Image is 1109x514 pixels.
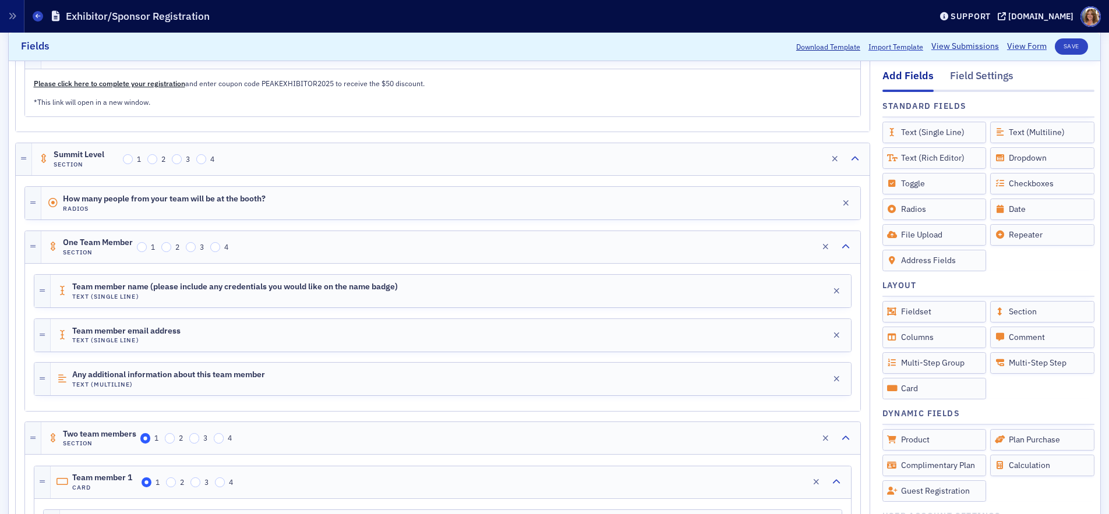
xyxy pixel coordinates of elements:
[990,224,1094,246] div: Repeater
[72,381,265,388] h4: Text (Multiline)
[224,242,228,251] span: 4
[63,249,133,256] h4: Section
[172,154,182,165] input: 3
[215,477,225,488] input: 4
[1055,38,1088,55] button: Save
[882,352,987,374] div: Multi-Step Group
[63,194,266,204] span: How many people from your team will be at the booth?
[203,433,207,442] span: 3
[151,242,155,251] span: 1
[882,327,987,348] div: Columns
[72,473,137,483] span: Team member 1
[34,97,852,107] p: *This link will open in a new window.
[175,242,179,251] span: 2
[990,122,1094,143] div: Text (Multiline)
[998,12,1078,20] button: [DOMAIN_NAME]
[210,154,214,164] span: 4
[882,198,987,220] div: Radios
[882,429,987,451] div: Product
[54,161,119,168] h4: Section
[63,439,136,447] h4: Section
[882,455,987,476] div: Complimentary Plan
[990,429,1094,451] div: Plan Purchase
[72,484,137,491] h4: Card
[66,9,210,23] h1: Exhibitor/Sponsor Registration
[990,352,1094,374] div: Multi-Step Step
[154,433,158,442] span: 1
[63,205,266,212] h4: Radios
[882,480,987,502] div: Guest Registration
[882,250,987,271] div: Address Fields
[54,150,119,159] span: Summit Level
[990,173,1094,194] div: Checkboxes
[72,370,265,380] span: Any additional information about this team member
[882,279,917,292] h4: Layout
[882,173,987,194] div: Toggle
[200,242,204,251] span: 3
[882,407,960,420] h4: Dynamic Fields
[1007,41,1047,53] a: View Form
[882,69,934,92] div: Add Fields
[72,327,181,336] span: Team member email address
[190,477,201,488] input: 3
[186,154,190,164] span: 3
[882,301,987,322] div: Fieldset
[868,41,923,52] span: Import Template
[882,378,987,399] div: Card
[196,154,207,165] input: 4
[882,122,987,143] div: Text (Single Line)
[229,477,233,487] span: 4
[990,455,1094,476] div: Calculation
[179,433,183,442] span: 2
[72,293,398,300] h4: Text (Single Line)
[214,433,224,444] input: 4
[165,433,175,444] input: 2
[63,238,133,247] span: One Team Member
[137,154,141,164] span: 1
[882,100,967,112] h4: Standard Fields
[796,41,860,52] button: Download Template
[72,336,181,344] h4: Text (Single Line)
[34,78,852,88] p: and enter coupon code PEAKEXHIBITOR2025 to receive the $50 discount.
[950,69,1013,90] div: Field Settings
[156,477,160,487] span: 1
[72,282,398,292] span: Team member name (please include any credentials you would like on the name badge)
[990,198,1094,220] div: Date
[142,477,152,488] input: 1
[228,433,232,442] span: 4
[123,154,133,165] input: 1
[882,224,987,246] div: File Upload
[137,242,147,253] input: 1
[1008,11,1073,22] div: [DOMAIN_NAME]
[161,154,165,164] span: 2
[990,327,1094,348] div: Comment
[210,242,221,253] input: 4
[931,41,999,53] a: View Submissions
[951,11,991,22] div: Support
[990,301,1094,322] div: Section
[189,433,200,444] input: 3
[21,39,50,54] h2: Fields
[34,79,185,88] a: Please click here to complete your registration
[1080,6,1101,27] span: Profile
[140,433,151,444] input: 1
[161,242,172,253] input: 2
[186,242,196,253] input: 3
[204,477,209,487] span: 3
[180,477,184,487] span: 2
[147,154,158,165] input: 2
[166,477,176,488] input: 2
[882,147,987,169] div: Text (Rich Editor)
[63,430,136,439] span: Two team members
[990,147,1094,169] div: Dropdown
